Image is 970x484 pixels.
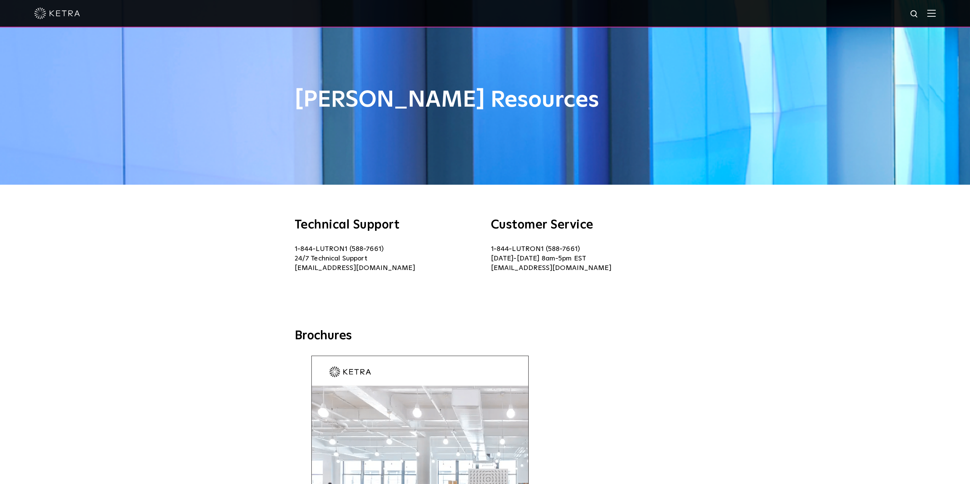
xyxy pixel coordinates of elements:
[295,219,479,231] h3: Technical Support
[34,8,80,19] img: ketra-logo-2019-white
[927,10,936,17] img: Hamburger%20Nav.svg
[295,244,479,273] p: 1-844-LUTRON1 (588-7661) 24/7 Technical Support
[295,88,676,113] h1: [PERSON_NAME] Resources
[491,244,676,273] p: 1-844-LUTRON1 (588-7661) [DATE]-[DATE] 8am-5pm EST [EMAIL_ADDRESS][DOMAIN_NAME]
[295,328,676,344] h3: Brochures
[295,265,415,272] a: [EMAIL_ADDRESS][DOMAIN_NAME]
[910,10,919,19] img: search icon
[491,219,676,231] h3: Customer Service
